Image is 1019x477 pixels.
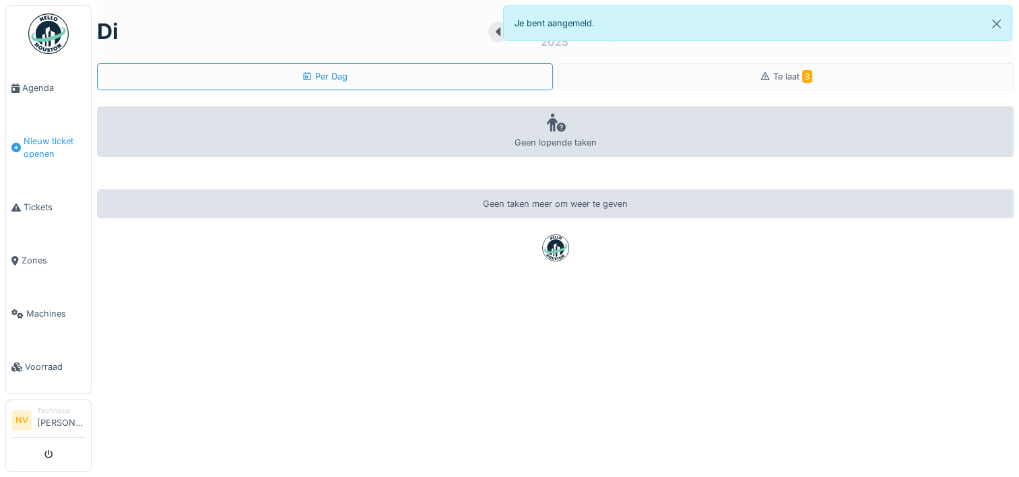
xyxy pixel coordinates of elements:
button: Close [981,6,1012,42]
h1: di [97,19,119,44]
a: Agenda [6,61,91,115]
span: Machines [26,307,86,320]
div: Technicus [37,406,86,416]
div: 2025 [541,34,568,50]
div: Geen lopende taken [97,106,1014,157]
span: 3 [802,70,812,83]
span: Nieuw ticket openen [24,135,86,160]
a: Nieuw ticket openen [6,115,91,181]
a: Machines [6,287,91,340]
div: Geen taken meer om weer te geven [97,189,1014,218]
span: Zones [22,254,86,267]
span: Agenda [22,82,86,94]
span: Voorraad [25,360,86,373]
li: [PERSON_NAME] [37,406,86,435]
li: NV [11,410,32,431]
a: NV Technicus[PERSON_NAME] [11,406,86,438]
img: badge-BVDL4wpA.svg [542,234,569,261]
a: Zones [6,234,91,287]
a: Voorraad [6,340,91,393]
div: Per Dag [302,70,348,83]
div: Je bent aangemeld. [503,5,1013,41]
a: Tickets [6,181,91,234]
img: Badge_color-CXgf-gQk.svg [28,13,69,54]
span: Tickets [24,201,86,214]
span: Te laat [773,71,812,82]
